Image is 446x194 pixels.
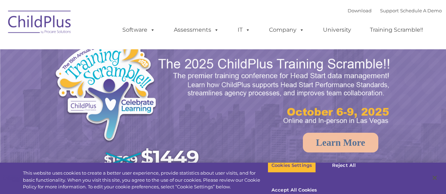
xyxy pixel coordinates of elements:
[167,23,226,37] a: Assessments
[322,158,366,173] button: Reject All
[348,8,442,13] font: |
[23,170,268,190] div: This website uses cookies to create a better user experience, provide statistics about user visit...
[231,23,257,37] a: IT
[115,23,162,37] a: Software
[427,170,442,186] button: Close
[5,6,75,41] img: ChildPlus by Procare Solutions
[268,158,316,173] button: Cookies Settings
[380,8,399,13] a: Support
[303,133,378,152] a: Learn More
[400,8,442,13] a: Schedule A Demo
[363,23,430,37] a: Training Scramble!!
[348,8,372,13] a: Download
[262,23,311,37] a: Company
[316,23,358,37] a: University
